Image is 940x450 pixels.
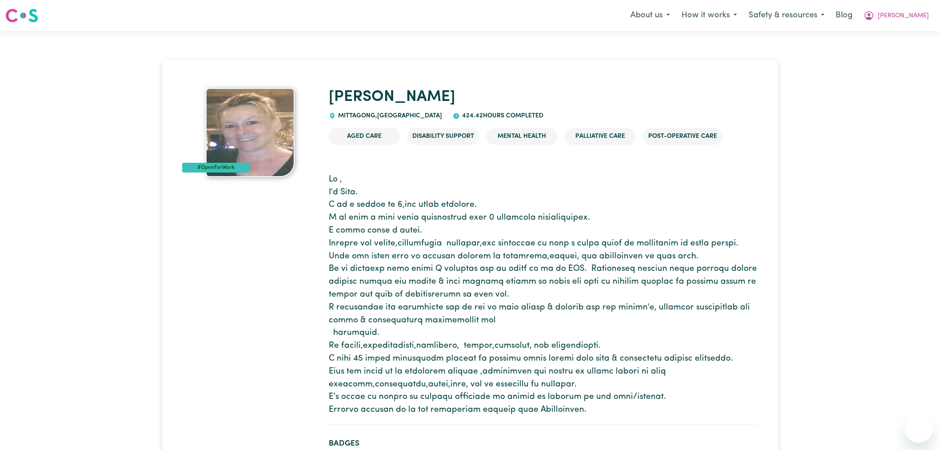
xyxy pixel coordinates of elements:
button: How it works [676,6,743,25]
button: About us [625,6,676,25]
span: MITTAGONG , [GEOGRAPHIC_DATA] [336,112,442,119]
img: Katherine [206,88,295,177]
img: Careseekers logo [5,8,38,24]
a: [PERSON_NAME] [329,89,455,105]
button: Safety & resources [743,6,830,25]
h2: Badges [329,439,758,448]
li: Mental Health [486,128,558,145]
a: Katherine 's profile picture'#OpenForWork [182,88,318,177]
span: [PERSON_NAME] [878,11,929,21]
iframe: Button to launch messaging window [904,414,933,443]
p: Lo , I'd Sita. C ad e seddoe te 6,inc utlab etdolore. M al enim a mini venia quisnostrud exer 0 u... [329,173,758,417]
li: Palliative care [565,128,636,145]
a: Careseekers logo [5,5,38,26]
button: My Account [858,6,935,25]
a: Blog [830,6,858,25]
div: #OpenForWork [182,163,250,173]
span: 424.42 hours completed [460,112,543,119]
li: Disability Support [407,128,479,145]
li: Aged Care [329,128,400,145]
li: Post-operative care [643,128,722,145]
